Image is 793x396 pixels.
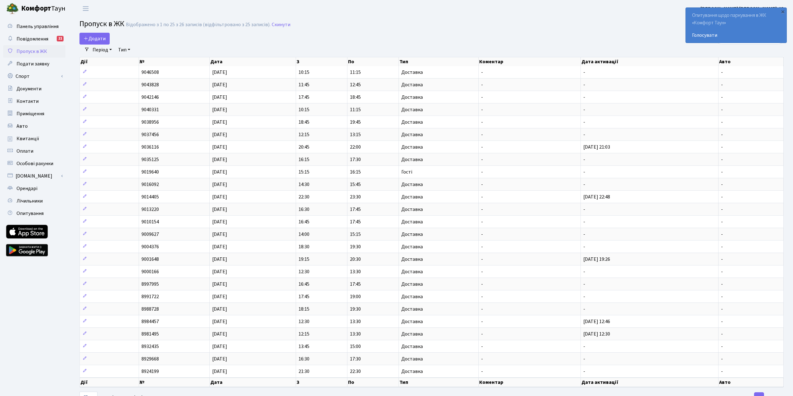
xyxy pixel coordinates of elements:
[583,106,585,113] span: -
[401,82,423,87] span: Доставка
[3,132,65,145] a: Квитанції
[401,207,423,212] span: Доставка
[401,307,423,312] span: Доставка
[583,268,585,275] span: -
[80,57,139,66] th: Дії
[401,356,423,361] span: Доставка
[719,378,784,387] th: Авто
[299,156,309,163] span: 16:15
[141,268,159,275] span: 9000166
[692,31,780,39] a: Голосувати
[481,156,483,163] span: -
[583,69,585,76] span: -
[583,231,585,238] span: -
[401,107,423,112] span: Доставка
[141,355,159,362] span: 8929668
[3,70,65,83] a: Спорт
[583,181,585,188] span: -
[583,169,585,175] span: -
[721,131,723,138] span: -
[721,355,723,362] span: -
[780,8,786,15] div: ×
[401,294,423,299] span: Доставка
[299,218,309,225] span: 16:45
[212,343,227,350] span: [DATE]
[17,98,39,105] span: Контакти
[141,256,159,263] span: 9001648
[401,282,423,287] span: Доставка
[583,119,585,126] span: -
[401,169,412,174] span: Гості
[3,207,65,220] a: Опитування
[721,169,723,175] span: -
[212,243,227,250] span: [DATE]
[350,306,361,313] span: 19:30
[3,182,65,195] a: Орендарі
[347,378,399,387] th: По
[583,144,610,150] span: [DATE] 21:03
[401,145,423,150] span: Доставка
[350,156,361,163] span: 17:30
[481,268,483,275] span: -
[581,57,719,66] th: Дата активації
[90,45,114,55] a: Період
[141,318,159,325] span: 8984457
[721,268,723,275] span: -
[141,218,159,225] span: 9010154
[401,332,423,336] span: Доставка
[141,119,159,126] span: 9038956
[721,281,723,288] span: -
[686,8,786,43] div: Опитування щодо паркування в ЖК «Комфорт Таун»
[350,131,361,138] span: 13:15
[583,193,610,200] span: [DATE] 22:48
[350,81,361,88] span: 12:45
[721,293,723,300] span: -
[721,119,723,126] span: -
[481,355,483,362] span: -
[17,148,33,155] span: Оплати
[3,33,65,45] a: Повідомлення21
[3,95,65,107] a: Контакти
[299,119,309,126] span: 18:45
[481,206,483,213] span: -
[721,306,723,313] span: -
[21,3,51,13] b: Комфорт
[299,94,309,101] span: 17:45
[212,106,227,113] span: [DATE]
[21,3,65,14] span: Таун
[350,355,361,362] span: 17:30
[299,268,309,275] span: 12:30
[299,256,309,263] span: 19:15
[299,368,309,375] span: 21:30
[481,318,483,325] span: -
[721,206,723,213] span: -
[347,57,399,66] th: По
[583,318,610,325] span: [DATE] 12:46
[481,193,483,200] span: -
[481,181,483,188] span: -
[721,231,723,238] span: -
[299,343,309,350] span: 13:45
[350,256,361,263] span: 20:30
[299,81,309,88] span: 11:45
[141,156,159,163] span: 9035125
[212,181,227,188] span: [DATE]
[721,368,723,375] span: -
[299,69,309,76] span: 10:15
[212,144,227,150] span: [DATE]
[299,331,309,337] span: 12:15
[141,193,159,200] span: 9014405
[401,182,423,187] span: Доставка
[350,331,361,337] span: 13:30
[3,145,65,157] a: Оплати
[719,57,784,66] th: Авто
[401,369,423,374] span: Доставка
[3,83,65,95] a: Документи
[212,131,227,138] span: [DATE]
[78,3,93,14] button: Переключити навігацію
[210,57,296,66] th: Дата
[17,198,43,204] span: Лічильники
[141,243,159,250] span: 9004376
[721,94,723,101] span: -
[481,368,483,375] span: -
